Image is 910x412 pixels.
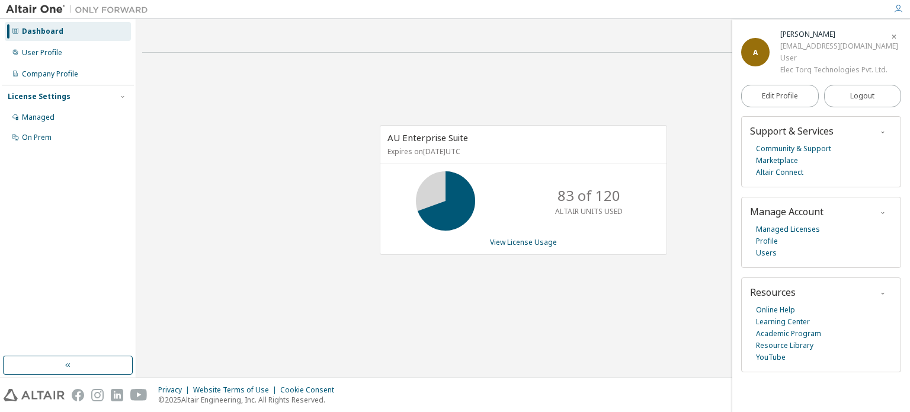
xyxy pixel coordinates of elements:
img: linkedin.svg [111,389,123,401]
button: Logout [824,85,902,107]
div: [EMAIL_ADDRESS][DOMAIN_NAME] [780,40,898,52]
span: Resources [750,286,796,299]
span: Edit Profile [762,91,798,101]
div: Ankit Kumar [780,28,898,40]
a: Users [756,247,777,259]
a: Altair Connect [756,167,803,178]
span: Logout [850,90,874,102]
a: Resource Library [756,340,813,352]
span: AU Enterprise Suite [387,132,468,143]
a: Academic Program [756,328,821,340]
p: © 2025 Altair Engineering, Inc. All Rights Reserved. [158,395,341,405]
a: Learning Center [756,316,810,328]
img: altair_logo.svg [4,389,65,401]
div: On Prem [22,133,52,142]
img: instagram.svg [91,389,104,401]
a: Marketplace [756,155,798,167]
div: User [780,52,898,64]
div: License Settings [8,92,71,101]
div: Dashboard [22,27,63,36]
p: ALTAIR UNITS USED [555,206,623,216]
a: Edit Profile [741,85,819,107]
img: Altair One [6,4,154,15]
img: youtube.svg [130,389,148,401]
div: User Profile [22,48,62,58]
div: Website Terms of Use [193,385,280,395]
p: Expires on [DATE] UTC [387,146,656,157]
div: Privacy [158,385,193,395]
p: 83 of 120 [557,186,620,206]
span: A [753,47,758,58]
a: View License Usage [490,237,557,247]
div: Company Profile [22,69,78,79]
img: facebook.svg [72,389,84,401]
a: Community & Support [756,143,831,155]
div: Managed [22,113,55,122]
a: Profile [756,235,778,247]
a: Managed Licenses [756,223,820,235]
div: Cookie Consent [280,385,341,395]
div: Elec Torq Technologies Pvt. Ltd. [780,64,898,76]
span: Manage Account [750,205,824,218]
a: YouTube [756,352,786,363]
span: Support & Services [750,124,834,138]
a: Online Help [756,304,795,316]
